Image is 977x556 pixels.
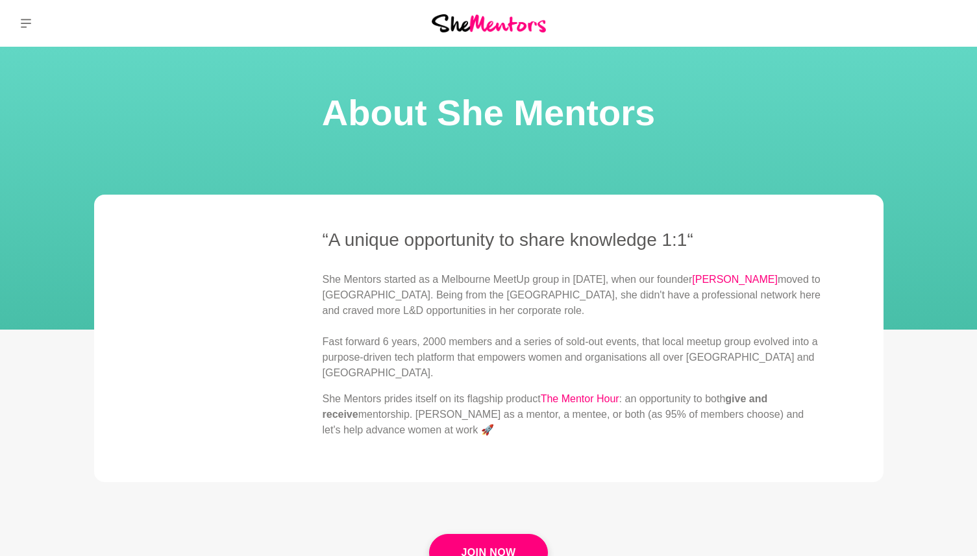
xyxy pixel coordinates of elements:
a: The Mentor Hour [541,393,619,404]
p: She Mentors prides itself on its flagship product : an opportunity to both mentorship. [PERSON_NA... [323,391,821,438]
h3: “A unique opportunity to share knowledge 1:1“ [323,228,821,251]
h1: About She Mentors [16,88,961,138]
img: She Mentors Logo [432,14,546,32]
a: Grace K [930,8,961,39]
a: [PERSON_NAME] [692,274,778,285]
p: She Mentors started as a Melbourne MeetUp group in [DATE], when our founder moved to [GEOGRAPHIC_... [323,272,821,381]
